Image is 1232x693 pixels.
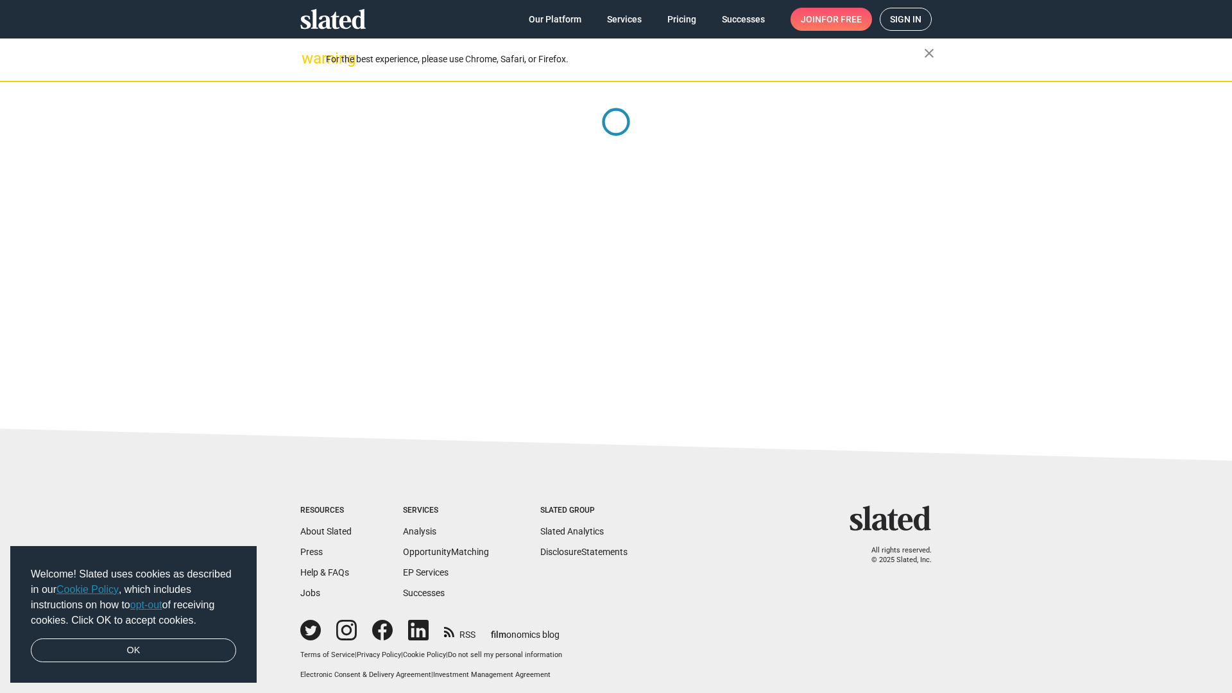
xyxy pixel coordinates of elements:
[403,567,449,577] a: EP Services
[403,506,489,516] div: Services
[540,506,628,516] div: Slated Group
[433,671,551,679] a: Investment Management Agreement
[302,51,317,66] mat-icon: warning
[300,506,352,516] div: Resources
[712,8,775,31] a: Successes
[821,8,862,31] span: for free
[607,8,642,31] span: Services
[403,588,445,598] a: Successes
[403,651,446,659] a: Cookie Policy
[31,638,236,663] a: dismiss cookie message
[130,599,162,610] a: opt-out
[491,629,506,640] span: film
[491,619,560,641] a: filmonomics blog
[801,8,862,31] span: Join
[446,651,448,659] span: |
[300,588,320,598] a: Jobs
[355,651,357,659] span: |
[56,584,119,595] a: Cookie Policy
[403,526,436,536] a: Analysis
[597,8,652,31] a: Services
[401,651,403,659] span: |
[540,547,628,557] a: DisclosureStatements
[357,651,401,659] a: Privacy Policy
[791,8,872,31] a: Joinfor free
[890,8,921,30] span: Sign in
[529,8,581,31] span: Our Platform
[300,547,323,557] a: Press
[858,546,932,565] p: All rights reserved. © 2025 Slated, Inc.
[667,8,696,31] span: Pricing
[448,651,562,660] button: Do not sell my personal information
[431,671,433,679] span: |
[403,547,489,557] a: OpportunityMatching
[10,546,257,683] div: cookieconsent
[300,526,352,536] a: About Slated
[540,526,604,536] a: Slated Analytics
[31,567,236,628] span: Welcome! Slated uses cookies as described in our , which includes instructions on how to of recei...
[880,8,932,31] a: Sign in
[300,671,431,679] a: Electronic Consent & Delivery Agreement
[444,621,475,641] a: RSS
[518,8,592,31] a: Our Platform
[300,567,349,577] a: Help & FAQs
[722,8,765,31] span: Successes
[657,8,706,31] a: Pricing
[300,651,355,659] a: Terms of Service
[921,46,937,61] mat-icon: close
[326,51,924,68] div: For the best experience, please use Chrome, Safari, or Firefox.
